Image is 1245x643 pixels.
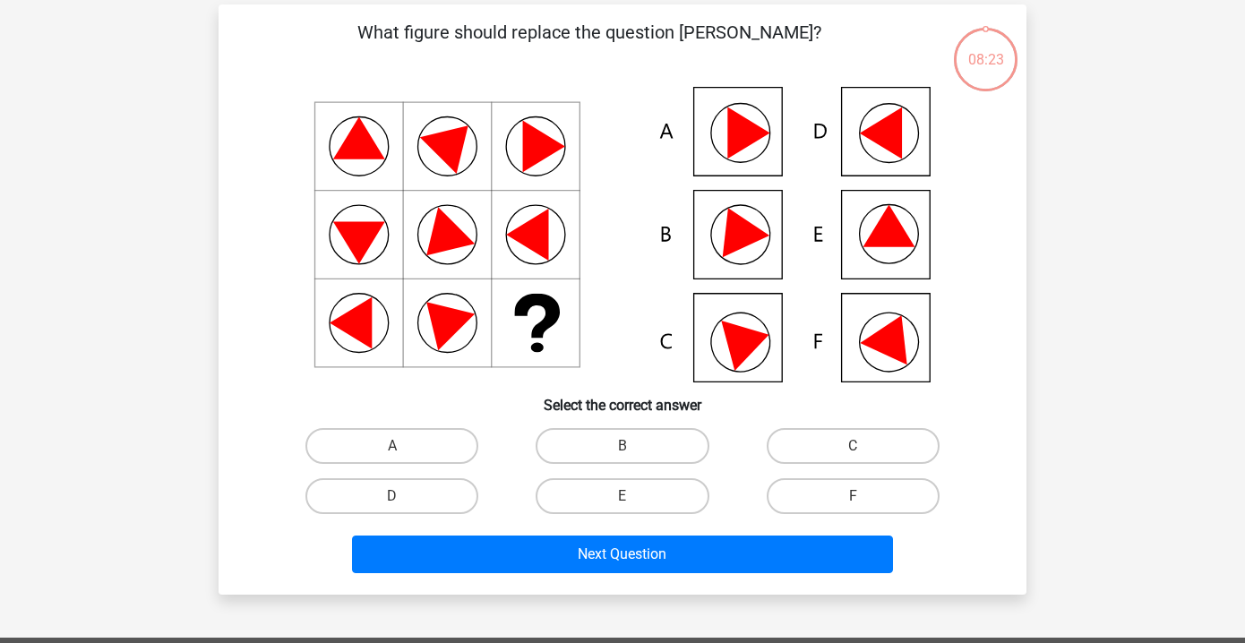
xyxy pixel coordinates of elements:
p: What figure should replace the question [PERSON_NAME]? [247,19,931,73]
label: F [767,478,940,514]
label: A [305,428,478,464]
label: D [305,478,478,514]
label: B [536,428,708,464]
button: Next Question [352,536,894,573]
label: C [767,428,940,464]
div: 08:23 [952,26,1019,71]
h6: Select the correct answer [247,382,998,414]
label: E [536,478,708,514]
